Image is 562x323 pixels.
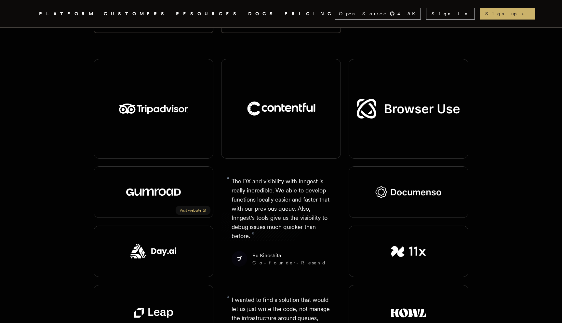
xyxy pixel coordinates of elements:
img: 11x [391,245,426,258]
button: RESOURCES [176,10,240,18]
a: PRICING [285,10,335,18]
img: Contenful [247,101,315,116]
a: DOCS [248,10,277,18]
a: Sign In [426,8,475,20]
a: Visit website [176,206,210,215]
a: Sign up [480,8,535,20]
button: PLATFORM [39,10,96,18]
span: 4.8 K [397,10,419,17]
a: CUSTOMERS [104,10,168,18]
span: → [519,10,530,17]
span: “ [226,297,230,301]
span: Open Source [339,10,387,17]
span: ” [251,231,255,240]
img: Documenso [375,186,442,198]
img: Gumroad [126,188,181,196]
span: “ [226,178,230,182]
img: Image of Bu Kinoshita [232,251,247,267]
div: Co-founder - Resend [252,260,326,266]
div: Bu Kinoshita [252,252,326,260]
img: Leap [134,308,173,318]
img: Day.ai [130,244,177,259]
p: The DX and visibility with Inngest is really incredible. We able to develop functions locally eas... [232,177,330,241]
img: Browser Use [357,99,460,119]
img: TripAdvisor [119,104,188,114]
img: Howl [391,308,426,317]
